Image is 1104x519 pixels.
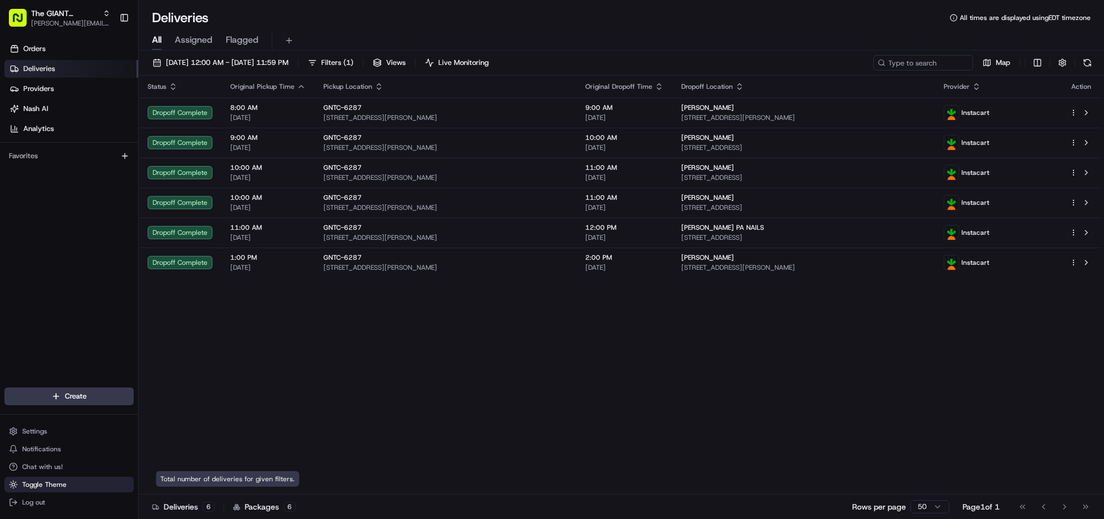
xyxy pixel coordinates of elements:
[230,173,306,182] span: [DATE]
[961,138,989,147] span: Instacart
[233,501,296,512] div: Packages
[323,263,568,272] span: [STREET_ADDRESS][PERSON_NAME]
[23,64,55,74] span: Deliveries
[22,480,67,489] span: Toggle Theme
[681,263,925,272] span: [STREET_ADDRESS][PERSON_NAME]
[110,286,134,295] span: Pylon
[202,502,215,512] div: 6
[996,58,1010,68] span: Map
[585,253,664,262] span: 2:00 PM
[681,113,925,122] span: [STREET_ADDRESS][PERSON_NAME]
[230,193,306,202] span: 10:00 AM
[148,55,293,70] button: [DATE] 12:00 AM - [DATE] 11:59 PM
[4,387,134,405] button: Create
[681,233,925,242] span: [STREET_ADDRESS]
[1080,55,1095,70] button: Refresh
[961,108,989,117] span: Instacart
[4,147,134,165] div: Favorites
[323,233,568,242] span: [STREET_ADDRESS][PERSON_NAME]
[4,4,115,31] button: The GIANT Company[PERSON_NAME][EMAIL_ADDRESS][PERSON_NAME][DOMAIN_NAME]
[94,260,103,269] div: 💻
[230,163,306,172] span: 10:00 AM
[4,40,138,58] a: Orders
[873,55,973,70] input: Type to search
[38,215,140,224] div: We're available if you need us!
[7,255,89,275] a: 📗Knowledge Base
[166,58,288,68] span: [DATE] 12:00 AM - [DATE] 11:59 PM
[585,163,664,172] span: 11:00 AM
[681,133,734,142] span: [PERSON_NAME]
[420,55,494,70] button: Live Monitoring
[944,105,959,120] img: profile_instacart_ahold_partner.png
[681,143,925,152] span: [STREET_ADDRESS]
[22,445,61,454] span: Notifications
[22,259,85,270] span: Knowledge Base
[961,198,989,207] span: Instacart
[175,33,212,47] span: Assigned
[105,259,178,270] span: API Documentation
[23,124,54,134] span: Analytics
[89,255,183,275] a: 💻API Documentation
[681,253,734,262] span: [PERSON_NAME]
[681,223,764,232] span: [PERSON_NAME] PA NAILS
[11,143,202,160] p: Welcome 👋
[944,195,959,210] img: profile_instacart_ahold_partner.png
[323,143,568,152] span: [STREET_ADDRESS][PERSON_NAME]
[585,103,664,112] span: 9:00 AM
[1070,82,1093,91] div: Action
[323,203,568,212] span: [STREET_ADDRESS][PERSON_NAME]
[23,44,45,54] span: Orders
[303,55,358,70] button: Filters(1)
[321,58,353,68] span: Filters
[960,13,1091,22] span: All times are displayed using EDT timezone
[944,135,959,150] img: profile_instacart_ahold_partner.png
[323,133,362,142] span: GNTC-6287
[22,498,45,507] span: Log out
[585,233,664,242] span: [DATE]
[681,82,733,91] span: Dropoff Location
[961,258,989,267] span: Instacart
[343,58,353,68] span: ( 1 )
[189,208,202,221] button: Start new chat
[323,253,362,262] span: GNTC-6287
[323,113,568,122] span: [STREET_ADDRESS][PERSON_NAME]
[78,286,134,295] a: Powered byPylon
[4,459,134,475] button: Chat with us!
[156,471,299,487] div: Total number of deliveries for given filters.
[585,133,664,142] span: 10:00 AM
[323,103,362,112] span: GNTC-6287
[852,501,906,512] p: Rows per page
[4,60,138,78] a: Deliveries
[230,263,306,272] span: [DATE]
[22,427,47,436] span: Settings
[944,82,970,91] span: Provider
[585,113,664,122] span: [DATE]
[585,223,664,232] span: 12:00 PM
[323,82,372,91] span: Pickup Location
[944,165,959,180] img: profile_instacart_ahold_partner.png
[386,58,406,68] span: Views
[11,260,20,269] div: 📗
[4,495,134,510] button: Log out
[152,9,209,27] h1: Deliveries
[681,173,925,182] span: [STREET_ADDRESS]
[368,55,411,70] button: Views
[230,103,306,112] span: 8:00 AM
[29,170,183,182] input: Clear
[31,19,110,28] button: [PERSON_NAME][EMAIL_ADDRESS][PERSON_NAME][DOMAIN_NAME]
[438,58,489,68] span: Live Monitoring
[323,193,362,202] span: GNTC-6287
[230,133,306,142] span: 9:00 AM
[4,441,134,457] button: Notifications
[230,203,306,212] span: [DATE]
[148,82,166,91] span: Status
[681,163,734,172] span: [PERSON_NAME]
[23,84,54,94] span: Providers
[152,33,161,47] span: All
[230,82,295,91] span: Original Pickup Time
[31,8,98,19] button: The GIANT Company
[283,502,296,512] div: 6
[585,143,664,152] span: [DATE]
